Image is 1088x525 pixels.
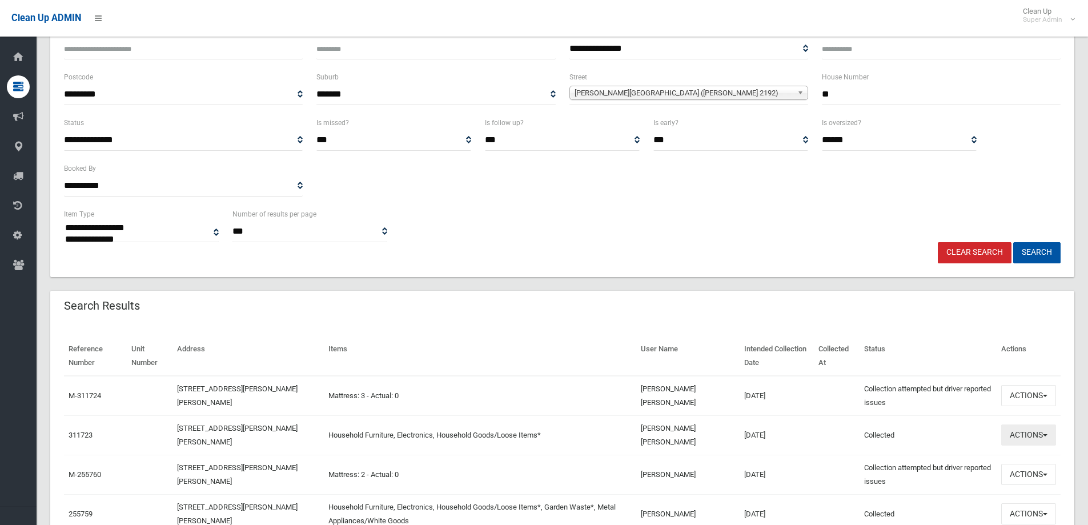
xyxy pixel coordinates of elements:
th: Reference Number [64,336,127,376]
td: [PERSON_NAME] [PERSON_NAME] [636,415,740,455]
td: Household Furniture, Electronics, Household Goods/Loose Items* [324,415,636,455]
td: Collected [860,415,997,455]
th: Intended Collection Date [740,336,813,376]
label: Suburb [316,71,339,83]
th: Status [860,336,997,376]
td: Collection attempted but driver reported issues [860,455,997,494]
th: User Name [636,336,740,376]
button: Search [1013,242,1061,263]
th: Address [172,336,324,376]
button: Actions [1001,503,1056,524]
th: Unit Number [127,336,172,376]
a: [STREET_ADDRESS][PERSON_NAME][PERSON_NAME] [177,463,298,486]
td: Mattress: 3 - Actual: 0 [324,376,636,416]
th: Items [324,336,636,376]
label: Booked By [64,162,96,175]
td: [PERSON_NAME] [PERSON_NAME] [636,376,740,416]
label: Number of results per page [232,208,316,221]
td: [DATE] [740,455,813,494]
a: M-311724 [69,391,101,400]
a: Clear Search [938,242,1011,263]
td: Collection attempted but driver reported issues [860,376,997,416]
td: [PERSON_NAME] [636,455,740,494]
a: M-255760 [69,470,101,479]
header: Search Results [50,295,154,317]
a: [STREET_ADDRESS][PERSON_NAME][PERSON_NAME] [177,424,298,446]
small: Super Admin [1023,15,1062,24]
label: Is missed? [316,117,349,129]
td: [DATE] [740,376,813,416]
label: Postcode [64,71,93,83]
label: Street [569,71,587,83]
label: House Number [822,71,869,83]
button: Actions [1001,424,1056,446]
button: Actions [1001,385,1056,406]
td: Mattress: 2 - Actual: 0 [324,455,636,494]
th: Actions [997,336,1061,376]
span: [PERSON_NAME][GEOGRAPHIC_DATA] ([PERSON_NAME] 2192) [575,86,793,100]
a: [STREET_ADDRESS][PERSON_NAME][PERSON_NAME] [177,384,298,407]
label: Is follow up? [485,117,524,129]
th: Collected At [814,336,860,376]
label: Status [64,117,84,129]
label: Item Type [64,208,94,221]
label: Is oversized? [822,117,861,129]
td: [DATE] [740,415,813,455]
button: Actions [1001,464,1056,485]
a: 311723 [69,431,93,439]
span: Clean Up [1017,7,1074,24]
a: [STREET_ADDRESS][PERSON_NAME][PERSON_NAME] [177,503,298,525]
a: 255759 [69,510,93,518]
span: Clean Up ADMIN [11,13,81,23]
label: Is early? [653,117,679,129]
